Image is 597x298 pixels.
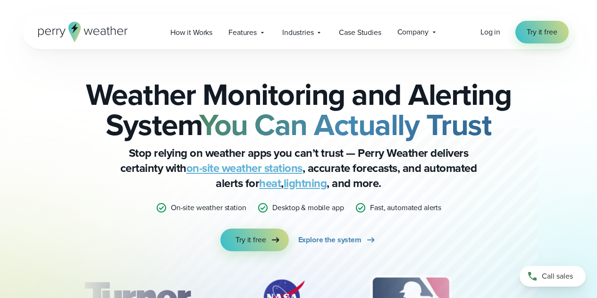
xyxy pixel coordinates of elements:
span: Log in [480,26,500,37]
p: Fast, automated alerts [370,202,441,213]
a: heat [259,175,281,192]
span: Case Studies [339,27,381,38]
p: Desktop & mobile app [272,202,344,213]
p: Stop relying on weather apps you can’t trust — Perry Weather delivers certainty with , accurate f... [110,145,488,191]
a: on-site weather stations [186,160,303,177]
span: Try it free [527,26,557,38]
a: Case Studies [331,23,389,42]
a: Log in [480,26,500,38]
a: Explore the system [298,229,377,251]
span: Features [228,27,257,38]
a: lightning [284,175,327,192]
span: Company [397,26,429,38]
a: Try it free [220,229,288,251]
a: Call sales [520,266,586,287]
a: Try it free [515,21,568,43]
span: How it Works [170,27,212,38]
span: Call sales [542,271,573,282]
span: Explore the system [298,234,362,246]
span: Industries [282,27,313,38]
p: On-site weather station [171,202,246,213]
h2: Weather Monitoring and Alerting System [70,79,527,140]
a: How it Works [162,23,220,42]
span: Try it free [235,234,266,246]
strong: You Can Actually Trust [199,102,491,147]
